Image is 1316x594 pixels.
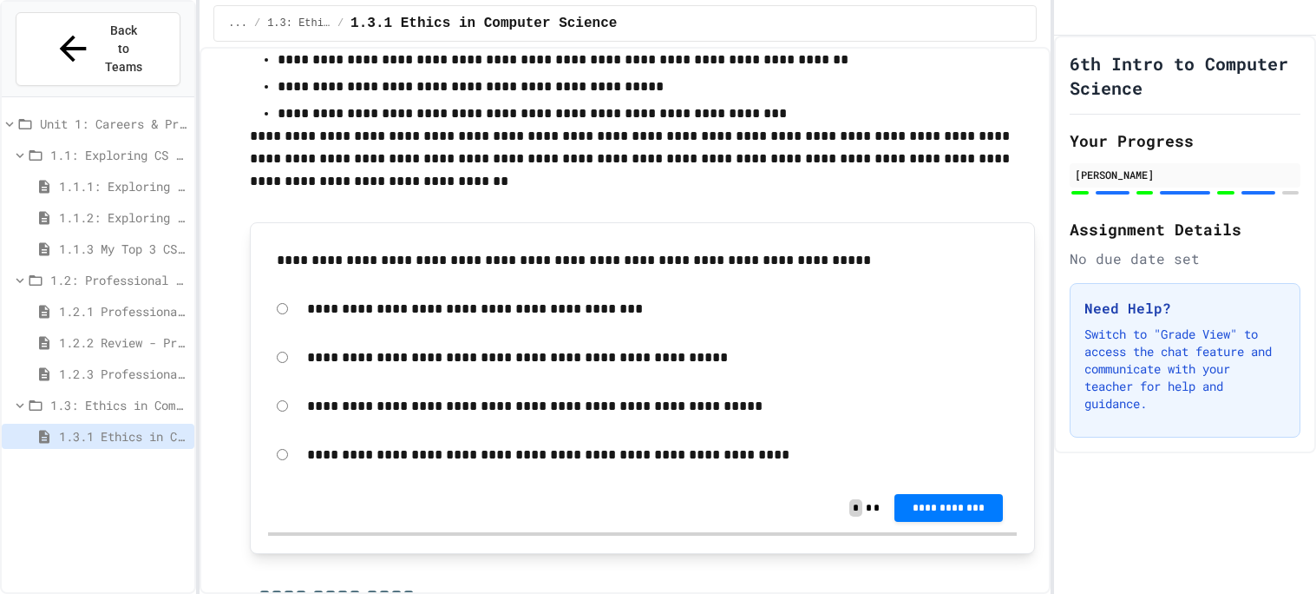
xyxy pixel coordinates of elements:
span: 1.3: Ethics in Computing [267,16,331,30]
span: 1.2.3 Professional Communication Challenge [59,365,187,383]
span: / [337,16,344,30]
span: Back to Teams [103,22,144,76]
p: Switch to "Grade View" to access the chat feature and communicate with your teacher for help and ... [1084,326,1286,412]
h3: Need Help? [1084,298,1286,319]
div: No due date set [1070,248,1300,269]
span: Unit 1: Careers & Professionalism [40,115,187,133]
span: 1.3: Ethics in Computing [50,396,187,414]
h2: Assignment Details [1070,217,1300,241]
span: 1.1.1: Exploring CS Careers [59,177,187,195]
span: 1.1: Exploring CS Careers [50,146,187,164]
span: 1.3.1 Ethics in Computer Science [350,13,617,34]
span: 1.1.3 My Top 3 CS Careers! [59,240,187,258]
h1: 6th Intro to Computer Science [1070,51,1300,100]
span: 1.3.1 Ethics in Computer Science [59,427,187,445]
span: / [254,16,260,30]
span: ... [228,16,247,30]
span: 1.1.2: Exploring CS Careers - Review [59,208,187,227]
h2: Your Progress [1070,129,1300,153]
span: 1.2.1 Professional Communication [59,302,187,320]
span: 1.2: Professional Communication [50,271,187,289]
span: 1.2.2 Review - Professional Communication [59,333,187,352]
button: Back to Teams [16,12,180,86]
div: [PERSON_NAME] [1075,167,1295,182]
